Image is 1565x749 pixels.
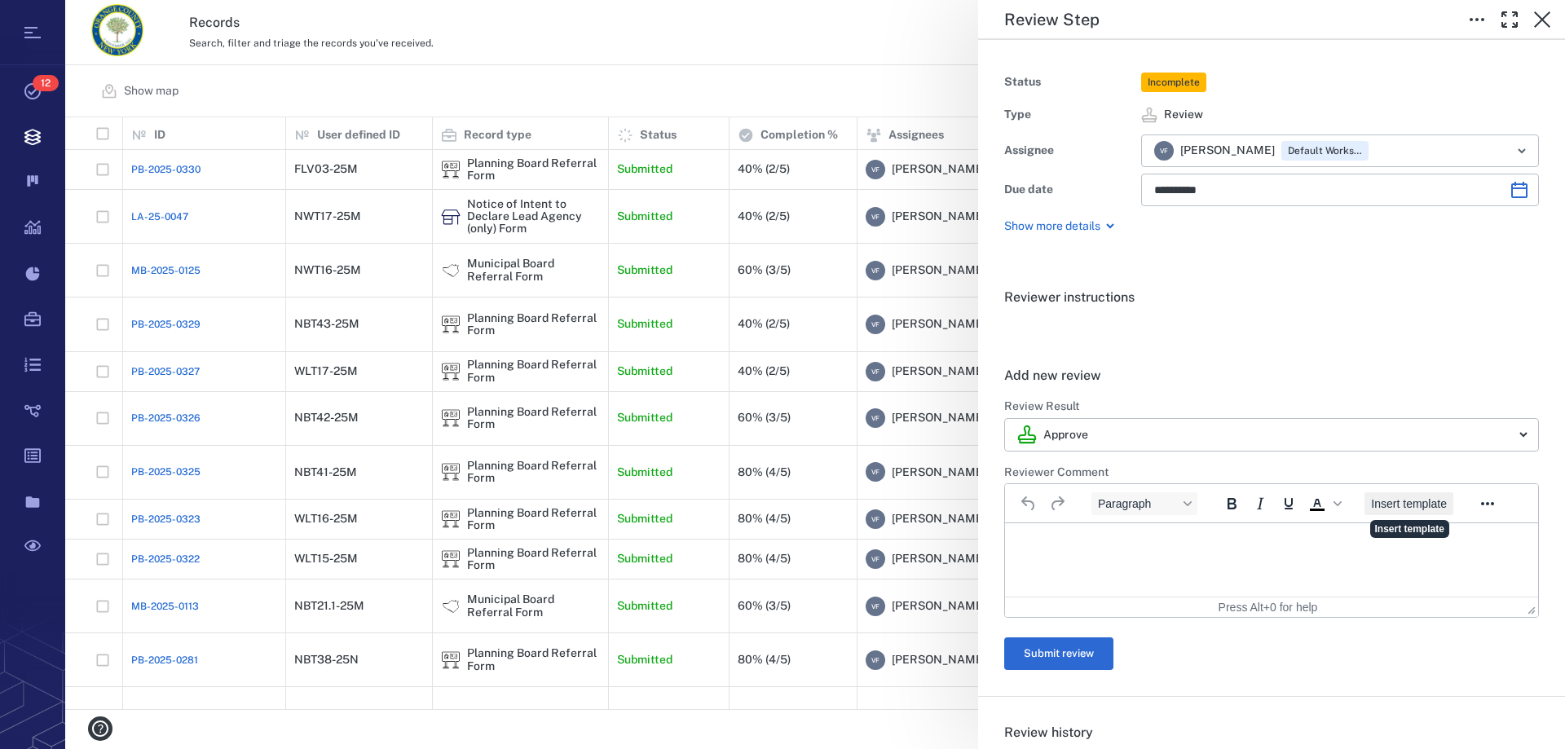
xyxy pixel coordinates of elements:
button: Open [1510,139,1533,162]
button: Insert template [1364,492,1453,515]
p: Show more details [1004,218,1100,235]
span: Default Workspace [1285,144,1365,158]
button: Choose date, selected date is Sep 27, 2025 [1503,174,1536,206]
div: Assignee [1004,139,1135,162]
button: Undo [1015,492,1043,515]
span: Help [37,11,70,26]
div: Status [1004,71,1135,94]
span: Incomplete [1144,76,1203,90]
button: Redo [1043,492,1071,515]
button: Italic [1246,492,1274,515]
div: Type [1004,104,1135,126]
body: Rich Text Area. Press ALT-0 for help. [13,13,520,28]
h5: Review Step [1004,10,1100,30]
span: Insert template [1371,497,1447,510]
h6: Add new review [1004,366,1539,386]
div: V F [1154,141,1174,161]
div: Text color Black [1303,492,1344,515]
span: 12 [33,75,59,91]
button: Reveal or hide additional toolbar items [1474,492,1501,515]
h6: Reviewer Comment [1004,465,1539,481]
iframe: Rich Text Area [1005,523,1538,597]
div: Press Alt+0 for help [1183,601,1354,614]
button: Block Paragraph [1091,492,1197,515]
h6: Review history [1004,723,1539,742]
span: Review [1164,107,1203,123]
button: Toggle to Edit Boxes [1461,3,1493,36]
button: Submit review [1004,637,1113,670]
span: . [1004,322,1007,337]
button: Toggle Fullscreen [1493,3,1526,36]
button: Bold [1218,492,1245,515]
h6: Review Result [1004,399,1539,415]
p: Approve [1043,427,1088,443]
h6: Reviewer instructions [1004,288,1539,307]
div: Press the Up and Down arrow keys to resize the editor. [1528,600,1536,615]
button: Underline [1275,492,1303,515]
span: Paragraph [1098,497,1178,510]
span: [PERSON_NAME] [1180,143,1275,159]
div: Due date [1004,178,1135,201]
button: Close [1526,3,1558,36]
